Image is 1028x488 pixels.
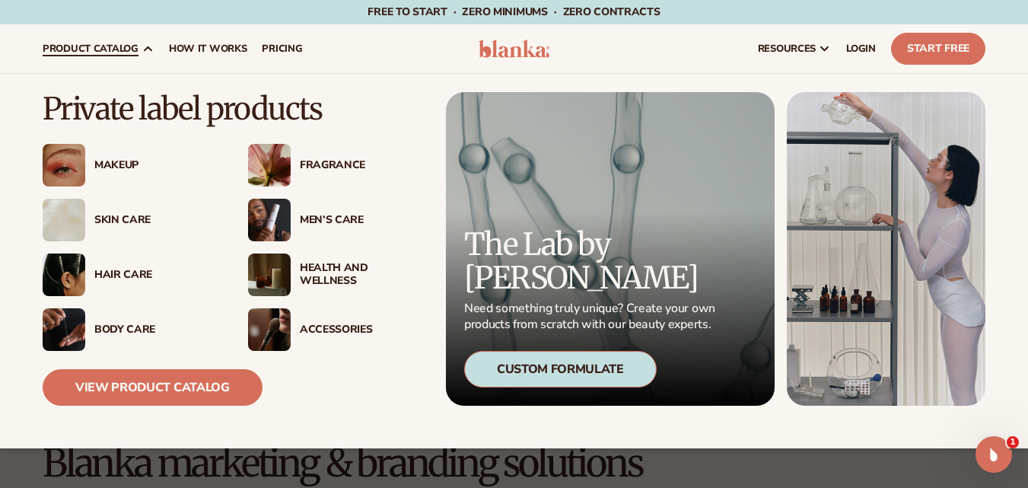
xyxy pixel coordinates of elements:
p: Private label products [43,92,423,126]
a: Start Free [891,33,985,65]
img: Male holding moisturizer bottle. [248,199,291,241]
a: Male holding moisturizer bottle. Men’s Care [248,199,423,241]
p: The Lab by [PERSON_NAME] [464,228,720,295]
img: Female with makeup brush. [248,308,291,351]
img: Female hair pulled back with clips. [43,254,85,296]
img: Candles and incense on table. [248,254,291,296]
div: Health And Wellness [300,262,423,288]
a: Cream moisturizer swatch. Skin Care [43,199,218,241]
a: Male hand applying moisturizer. Body Care [43,308,218,351]
a: Female with glitter eye makeup. Makeup [43,144,218,187]
img: Pink blooming flower. [248,144,291,187]
a: Pink blooming flower. Fragrance [248,144,423,187]
a: pricing [254,24,310,73]
img: Female in lab with equipment. [787,92,985,406]
span: pricing [262,43,302,55]
img: Male hand applying moisturizer. [43,308,85,351]
div: Makeup [94,159,218,172]
div: Fragrance [300,159,423,172]
span: 1 [1007,436,1019,448]
div: Custom Formulate [464,351,657,388]
img: logo [479,40,550,58]
div: Accessories [300,324,423,336]
p: Need something truly unique? Create your own products from scratch with our beauty experts. [464,301,720,333]
span: How It Works [169,43,247,55]
img: Cream moisturizer swatch. [43,199,85,241]
a: View Product Catalog [43,369,263,406]
a: product catalog [35,24,161,73]
a: Candles and incense on table. Health And Wellness [248,254,423,296]
span: Free to start · ZERO minimums · ZERO contracts [368,5,660,19]
div: Skin Care [94,214,218,227]
span: LOGIN [846,43,876,55]
a: LOGIN [839,24,883,73]
a: How It Works [161,24,255,73]
span: resources [758,43,816,55]
a: Female hair pulled back with clips. Hair Care [43,254,218,296]
a: resources [750,24,839,73]
img: Female with glitter eye makeup. [43,144,85,187]
a: Microscopic product formula. The Lab by [PERSON_NAME] Need something truly unique? Create your ow... [446,92,775,406]
div: Hair Care [94,269,218,282]
iframe: Intercom live chat [975,436,1012,473]
a: Female with makeup brush. Accessories [248,308,423,351]
span: product catalog [43,43,138,55]
div: Body Care [94,324,218,336]
div: Men’s Care [300,214,423,227]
